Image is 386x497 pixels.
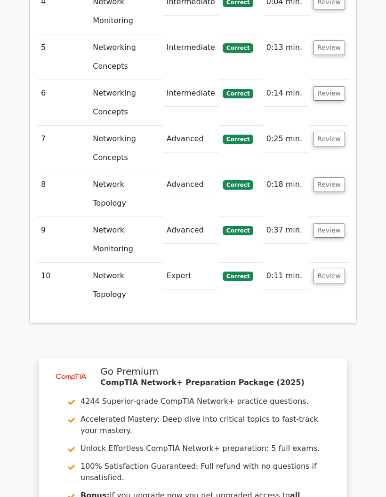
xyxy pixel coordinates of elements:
td: 7 [37,126,89,171]
td: 10 [37,263,89,308]
td: 0:25 min. [263,126,309,152]
span: Correct [223,89,253,98]
button: Review [313,269,345,283]
td: Advanced [163,126,219,152]
span: Correct [223,272,253,281]
td: Intermediate [163,80,219,107]
td: Networking Concepts [89,34,162,80]
td: Network Monitoring [89,217,162,263]
td: Expert [163,263,219,289]
button: Review [313,40,345,55]
span: Correct [223,226,253,235]
td: 0:18 min. [263,171,309,198]
td: Network Topology [89,263,162,308]
td: Network Topology [89,171,162,217]
td: Intermediate [163,34,219,61]
td: Advanced [163,171,219,198]
td: 6 [37,80,89,126]
td: Advanced [163,217,219,244]
button: Review [313,86,345,101]
td: 8 [37,171,89,217]
span: Correct [223,43,253,53]
td: 0:11 min. [263,263,309,289]
span: Correct [223,135,253,144]
td: 0:14 min. [263,80,309,107]
td: 0:13 min. [263,34,309,61]
td: 9 [37,217,89,263]
button: Review [313,132,345,146]
button: Review [313,177,345,192]
td: 0:37 min. [263,217,309,244]
td: Networking Concepts [89,80,162,126]
td: Networking Concepts [89,126,162,171]
td: 5 [37,34,89,80]
button: Review [313,223,345,238]
span: Correct [223,180,253,190]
